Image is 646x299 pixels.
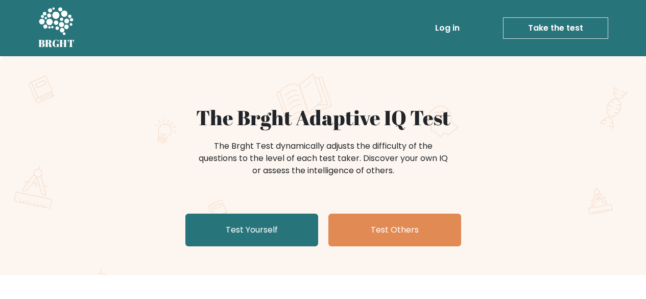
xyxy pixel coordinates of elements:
h1: The Brght Adaptive IQ Test [74,105,572,130]
a: Take the test [503,17,608,39]
h5: BRGHT [38,37,75,50]
a: BRGHT [38,4,75,52]
a: Test Others [328,214,461,246]
div: The Brght Test dynamically adjusts the difficulty of the questions to the level of each test take... [196,140,451,177]
a: Test Yourself [185,214,318,246]
a: Log in [431,18,464,38]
